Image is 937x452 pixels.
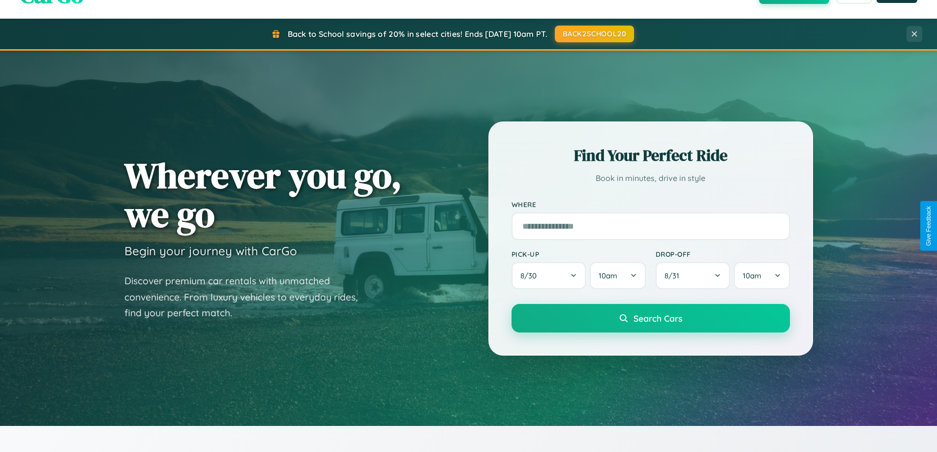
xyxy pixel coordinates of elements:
button: BACK2SCHOOL20 [555,26,634,42]
button: 10am [734,262,789,289]
span: 8 / 31 [665,271,684,280]
p: Discover premium car rentals with unmatched convenience. From luxury vehicles to everyday rides, ... [124,273,370,321]
span: 10am [599,271,617,280]
label: Drop-off [656,250,790,258]
span: Back to School savings of 20% in select cities! Ends [DATE] 10am PT. [288,29,547,39]
p: Book in minutes, drive in style [512,171,790,185]
h1: Wherever you go, we go [124,156,402,234]
button: 8/30 [512,262,586,289]
div: Give Feedback [925,206,932,246]
h2: Find Your Perfect Ride [512,145,790,166]
span: 8 / 30 [520,271,542,280]
h3: Begin your journey with CarGo [124,243,297,258]
label: Where [512,200,790,209]
button: 10am [590,262,645,289]
button: 8/31 [656,262,730,289]
span: Search Cars [634,313,682,324]
span: 10am [743,271,761,280]
label: Pick-up [512,250,646,258]
button: Search Cars [512,304,790,332]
